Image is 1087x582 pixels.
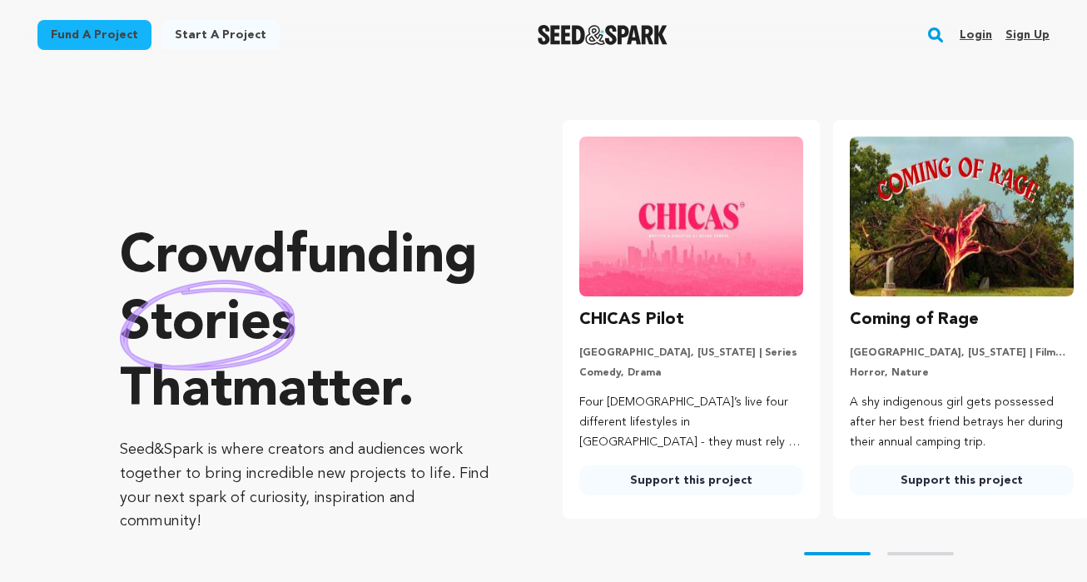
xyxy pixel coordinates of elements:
[850,137,1074,296] img: Coming of Rage image
[579,346,803,360] p: [GEOGRAPHIC_DATA], [US_STATE] | Series
[37,20,151,50] a: Fund a project
[850,465,1074,495] a: Support this project
[120,280,295,371] img: hand sketched image
[579,366,803,380] p: Comedy, Drama
[538,25,668,45] img: Seed&Spark Logo Dark Mode
[850,366,1074,380] p: Horror, Nature
[850,346,1074,360] p: [GEOGRAPHIC_DATA], [US_STATE] | Film Short
[579,393,803,452] p: Four [DEMOGRAPHIC_DATA]’s live four different lifestyles in [GEOGRAPHIC_DATA] - they must rely on...
[579,306,684,333] h3: CHICAS Pilot
[960,22,992,48] a: Login
[120,225,496,425] p: Crowdfunding that .
[1005,22,1050,48] a: Sign up
[538,25,668,45] a: Seed&Spark Homepage
[120,438,496,534] p: Seed&Spark is where creators and audiences work together to bring incredible new projects to life...
[161,20,280,50] a: Start a project
[579,137,803,296] img: CHICAS Pilot image
[232,365,398,418] span: matter
[850,393,1074,452] p: A shy indigenous girl gets possessed after her best friend betrays her during their annual campin...
[579,465,803,495] a: Support this project
[850,306,979,333] h3: Coming of Rage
